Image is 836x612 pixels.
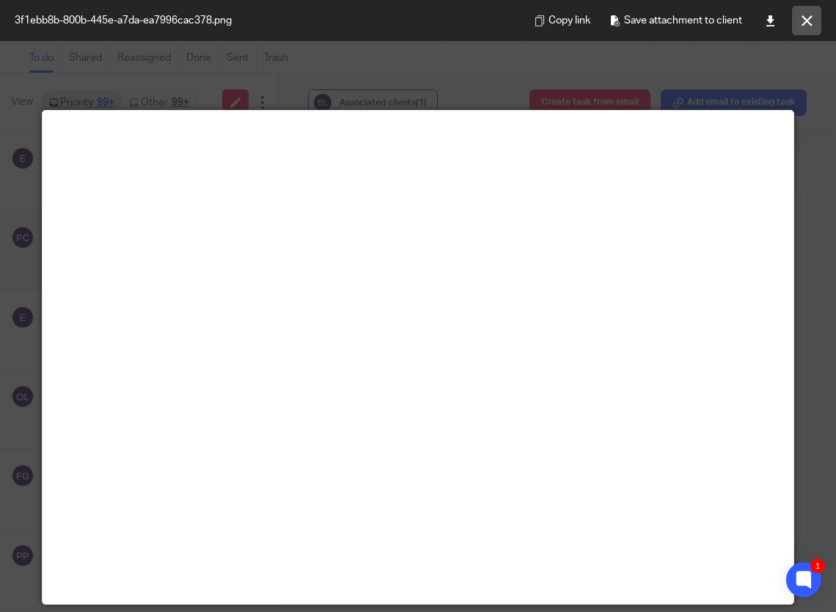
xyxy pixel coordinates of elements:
[549,12,590,29] span: Copy link
[528,6,596,35] button: Copy link
[810,558,825,573] div: 1
[15,13,232,28] span: 3f1ebb8b-800b-445e-a7da-ea7996cac378.png
[624,12,742,29] span: Save attachment to client
[604,6,748,35] button: Save attachment to client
